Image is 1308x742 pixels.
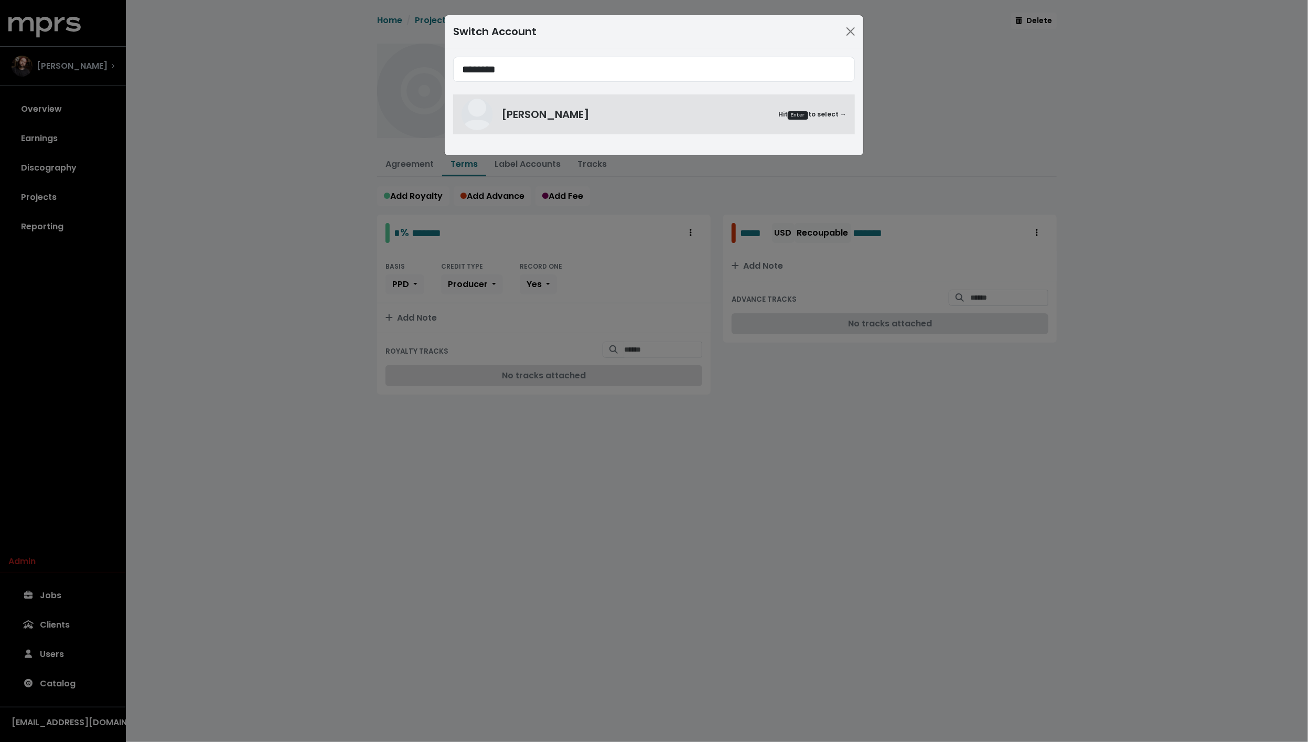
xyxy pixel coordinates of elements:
[453,57,855,82] input: Search accounts
[778,110,846,120] small: Hit to select →
[788,111,808,120] kbd: Enter
[453,94,855,134] a: Beatnick Dee[PERSON_NAME]HitEnterto select →
[462,99,493,130] img: Beatnick Dee
[501,107,589,122] span: [PERSON_NAME]
[453,24,537,39] div: Switch Account
[842,23,859,40] button: Close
